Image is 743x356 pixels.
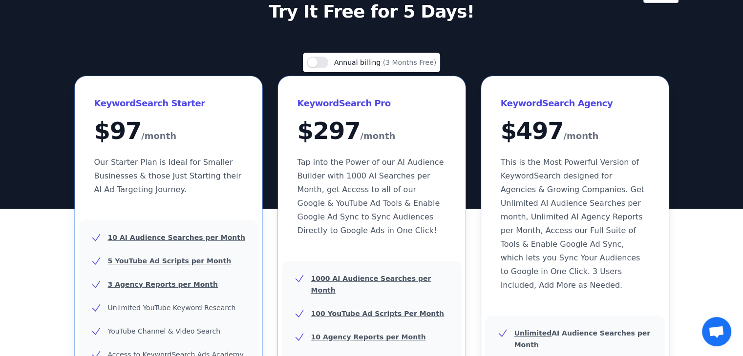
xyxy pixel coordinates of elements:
h3: KeywordSearch Pro [297,96,446,111]
div: $ 297 [297,119,446,144]
span: /month [360,128,395,144]
u: 1000 AI Audience Searches per Month [311,275,431,294]
b: AI Audience Searches per Month [514,329,651,349]
span: This is the Most Powerful Version of KeywordSearch designed for Agencies & Growing Companies. Get... [501,158,644,290]
u: 10 Agency Reports per Month [311,333,426,341]
span: Tap into the Power of our AI Audience Builder with 1000 AI Searches per Month, get Access to all ... [297,158,444,235]
u: 10 AI Audience Searches per Month [108,234,245,241]
h3: KeywordSearch Starter [94,96,243,111]
u: 3 Agency Reports per Month [108,280,218,288]
u: 5 YouTube Ad Scripts per Month [108,257,232,265]
u: 100 YouTube Ad Scripts Per Month [311,310,444,317]
div: $ 497 [501,119,649,144]
p: Try It Free for 5 Days! [153,2,591,21]
div: Open chat [702,317,731,346]
span: Unlimited YouTube Keyword Research [108,304,236,312]
div: $ 97 [94,119,243,144]
span: (3 Months Free) [383,59,437,66]
u: Unlimited [514,329,552,337]
span: Our Starter Plan is Ideal for Smaller Businesses & those Just Starting their AI Ad Targeting Jour... [94,158,242,194]
h3: KeywordSearch Agency [501,96,649,111]
span: YouTube Channel & Video Search [108,327,220,335]
span: /month [141,128,176,144]
span: Annual billing [334,59,383,66]
span: /month [563,128,598,144]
